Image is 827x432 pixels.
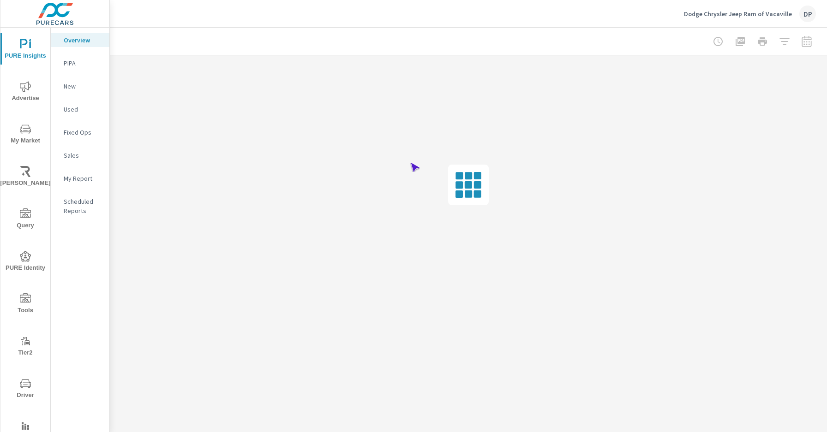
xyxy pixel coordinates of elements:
[64,197,102,215] p: Scheduled Reports
[3,166,48,189] span: [PERSON_NAME]
[64,59,102,68] p: PIPA
[64,128,102,137] p: Fixed Ops
[51,195,109,218] div: Scheduled Reports
[799,6,816,22] div: DP
[64,151,102,160] p: Sales
[51,56,109,70] div: PIPA
[3,208,48,231] span: Query
[3,378,48,401] span: Driver
[51,125,109,139] div: Fixed Ops
[3,251,48,273] span: PURE Identity
[3,81,48,104] span: Advertise
[3,39,48,61] span: PURE Insights
[51,102,109,116] div: Used
[64,105,102,114] p: Used
[64,174,102,183] p: My Report
[3,293,48,316] span: Tools
[51,79,109,93] div: New
[3,336,48,358] span: Tier2
[684,10,792,18] p: Dodge Chrysler Jeep Ram of Vacaville
[64,36,102,45] p: Overview
[51,172,109,185] div: My Report
[51,33,109,47] div: Overview
[3,124,48,146] span: My Market
[51,148,109,162] div: Sales
[64,82,102,91] p: New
